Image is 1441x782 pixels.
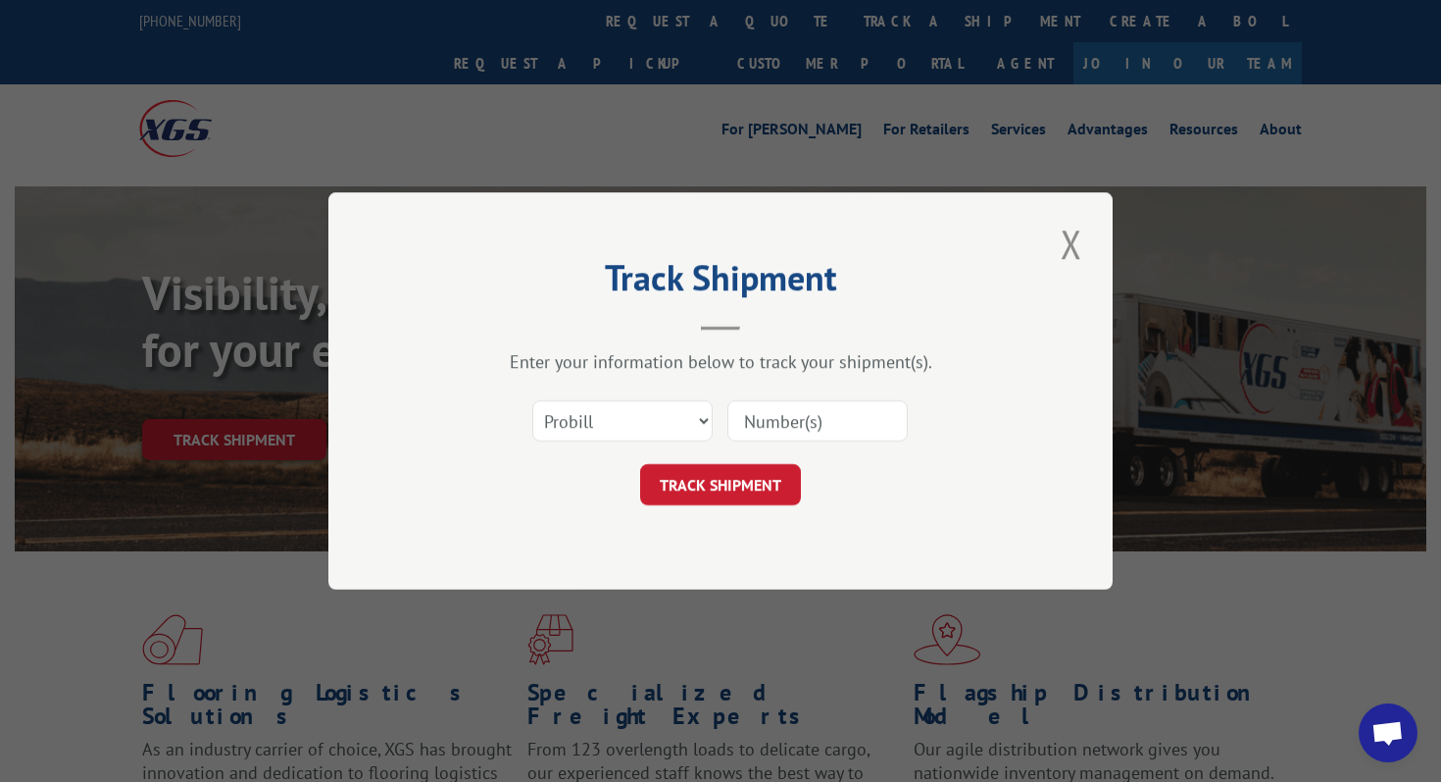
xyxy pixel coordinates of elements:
[1359,704,1417,762] a: Open chat
[426,264,1015,301] h2: Track Shipment
[1055,217,1088,271] button: Close modal
[640,464,801,505] button: TRACK SHIPMENT
[426,350,1015,373] div: Enter your information below to track your shipment(s).
[727,400,908,442] input: Number(s)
